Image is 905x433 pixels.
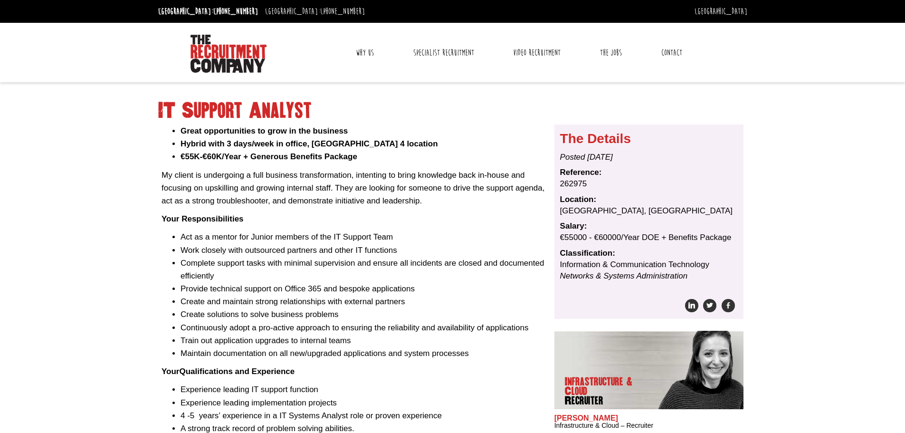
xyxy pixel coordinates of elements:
[158,102,747,119] h1: IT Support Analyst
[565,396,638,405] span: Recruiter
[654,41,689,65] a: Contact
[181,126,348,135] strong: Great opportunities to grow in the business
[695,6,747,17] a: [GEOGRAPHIC_DATA]
[181,321,547,334] li: Continuously adopt a pro-active approach to ensuring the reliability and availability of applicat...
[156,4,260,19] li: [GEOGRAPHIC_DATA]:
[652,331,743,409] img: Sara O'Toole does Infrastructure & Cloud Recruiter
[162,214,244,223] b: Your Responsibilities
[560,271,688,280] i: Networks & Systems Administration
[560,259,738,282] dd: Information & Communication Technology
[263,4,367,19] li: [GEOGRAPHIC_DATA]:
[181,409,547,422] li: 4 -5 years’ experience in a IT Systems Analyst role or proven experience
[181,396,547,409] li: Experience leading implementation projects
[565,377,638,405] p: Infrastructure & Cloud
[406,41,481,65] a: Specialist Recruitment
[181,152,357,161] strong: €55K-€60K/Year + Generous Benefits Package
[554,414,743,423] h2: [PERSON_NAME]
[349,41,381,65] a: Why Us
[181,383,547,396] li: Experience leading IT support function
[181,295,547,308] li: Create and maintain strong relationships with external partners
[560,178,738,190] dd: 262975
[181,308,547,321] li: Create solutions to solve business problems
[213,6,258,17] a: [PHONE_NUMBER]
[162,367,179,376] strong: Your
[560,232,738,243] dd: €55000 - €60000/Year DOE + Benefits Package
[560,132,738,146] h3: The Details
[181,257,547,282] li: Complete support tasks with minimal supervision and ensure all incidents are closed and documente...
[181,282,547,295] li: Provide technical support on Office 365 and bespoke applications
[593,41,629,65] a: The Jobs
[560,221,738,232] dt: Salary:
[560,194,738,205] dt: Location:
[181,334,547,347] li: Train out application upgrades to internal teams
[181,244,547,257] li: Work closely with outsourced partners and other IT functions
[181,231,547,243] li: Act as a mentor for Junior members of the IT Support Team
[181,347,547,360] li: Maintain documentation on all new/upgraded applications and system processes
[191,35,267,73] img: The Recruitment Company
[560,153,613,162] i: Posted [DATE]
[181,139,438,148] strong: Hybrid with 3 days/week in office, [GEOGRAPHIC_DATA] 4 location
[560,248,738,259] dt: Classification:
[506,41,568,65] a: Video Recruitment
[560,167,738,178] dt: Reference:
[554,422,743,429] h3: Infrastructure & Cloud – Recruiter
[560,205,738,217] dd: [GEOGRAPHIC_DATA], [GEOGRAPHIC_DATA]
[179,367,295,376] b: Qualifications and Experience
[162,169,547,208] p: My client is undergoing a full business transformation, intenting to bring knowledge back in-hous...
[320,6,365,17] a: [PHONE_NUMBER]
